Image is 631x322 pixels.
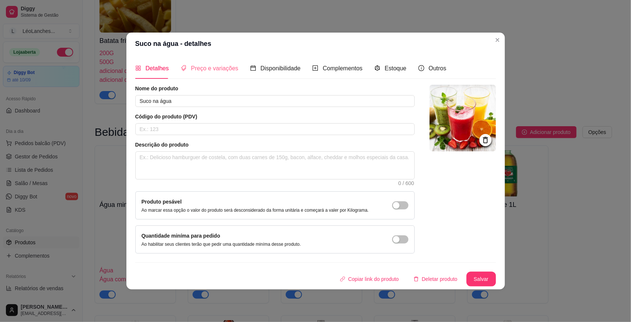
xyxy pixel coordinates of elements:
label: Produto pesável [142,199,182,205]
span: code-sandbox [374,65,380,71]
span: plus-square [312,65,318,71]
button: Close [492,34,503,46]
span: Preço e variações [191,65,238,71]
span: Disponibilidade [261,65,301,71]
span: Outros [429,65,447,71]
img: logo da loja [430,85,496,151]
button: Copiar link do produto [334,272,405,286]
article: Descrição do produto [135,141,415,148]
header: Suco na água - detalhes [126,33,505,55]
span: info-circle [418,65,424,71]
article: Código do produto (PDV) [135,113,415,120]
button: Salvar [467,272,496,286]
span: calendar [250,65,256,71]
label: Quantidade miníma para pedido [142,233,220,239]
input: Ex.: Hamburguer de costela [135,95,415,107]
span: Complementos [323,65,363,71]
input: Ex.: 123 [135,123,415,135]
p: Ao marcar essa opção o valor do produto será desconsiderado da forma unitária e começará a valer ... [142,207,369,213]
p: Ao habilitar seus clientes terão que pedir uma quantidade miníma desse produto. [142,241,301,247]
span: Estoque [385,65,407,71]
span: appstore [135,65,141,71]
span: Detalhes [146,65,169,71]
button: deleteDeletar produto [408,272,464,286]
span: delete [414,276,419,282]
span: tags [181,65,187,71]
article: Nome do produto [135,85,415,92]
